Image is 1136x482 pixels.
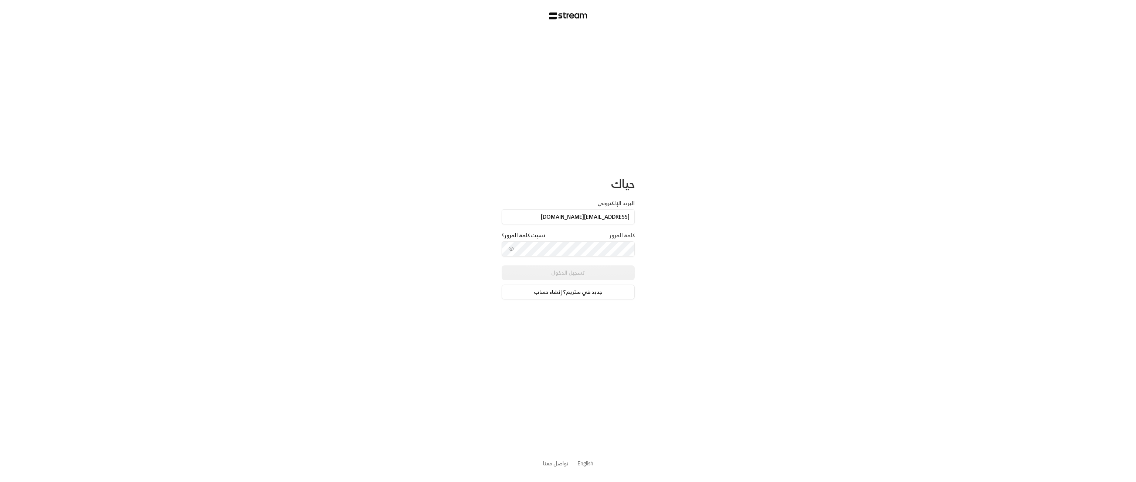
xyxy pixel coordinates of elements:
[505,243,517,255] button: toggle password visibility
[502,285,635,299] a: جديد في ستريم؟ إنشاء حساب
[543,459,569,468] a: تواصل معنا
[502,232,545,239] a: نسيت كلمة المرور؟
[611,174,635,193] span: حياك
[577,456,593,470] a: English
[610,232,635,239] label: كلمة المرور
[597,200,635,207] label: البريد الإلكتروني
[543,459,569,467] button: تواصل معنا
[549,12,587,20] img: Stream Logo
